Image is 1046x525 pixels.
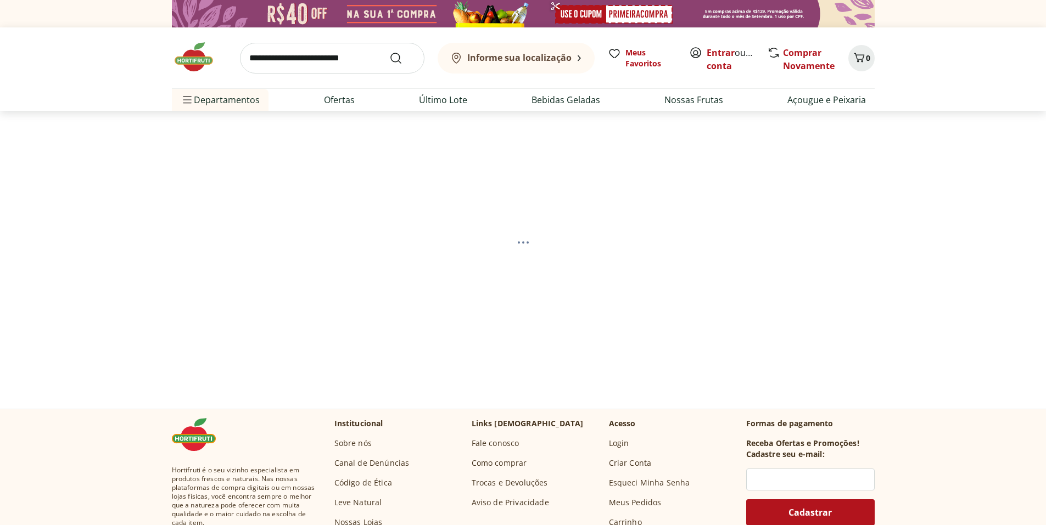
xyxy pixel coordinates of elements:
[472,497,549,508] a: Aviso de Privacidade
[438,43,595,74] button: Informe sua localização
[240,43,424,74] input: search
[707,47,735,59] a: Entrar
[625,47,676,69] span: Meus Favoritos
[609,458,652,468] a: Criar Conta
[746,449,825,460] h3: Cadastre seu e-mail:
[334,418,383,429] p: Institucional
[472,438,519,449] a: Fale conosco
[389,52,416,65] button: Submit Search
[181,87,194,113] button: Menu
[172,418,227,451] img: Hortifruti
[866,53,870,63] span: 0
[609,418,636,429] p: Acesso
[707,47,767,72] a: Criar conta
[334,497,382,508] a: Leve Natural
[419,93,467,106] a: Último Lote
[787,93,866,106] a: Açougue e Peixaria
[172,41,227,74] img: Hortifruti
[467,52,572,64] b: Informe sua localização
[664,93,723,106] a: Nossas Frutas
[788,508,832,517] span: Cadastrar
[472,477,548,488] a: Trocas e Devoluções
[746,418,875,429] p: Formas de pagamento
[334,477,392,488] a: Código de Ética
[324,93,355,106] a: Ofertas
[848,45,875,71] button: Carrinho
[532,93,600,106] a: Bebidas Geladas
[334,438,372,449] a: Sobre nós
[472,418,584,429] p: Links [DEMOGRAPHIC_DATA]
[609,438,629,449] a: Login
[608,47,676,69] a: Meus Favoritos
[609,477,690,488] a: Esqueci Minha Senha
[783,47,835,72] a: Comprar Novamente
[472,458,527,468] a: Como comprar
[746,438,859,449] h3: Receba Ofertas e Promoções!
[609,497,662,508] a: Meus Pedidos
[181,87,260,113] span: Departamentos
[334,458,410,468] a: Canal de Denúncias
[707,46,756,72] span: ou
